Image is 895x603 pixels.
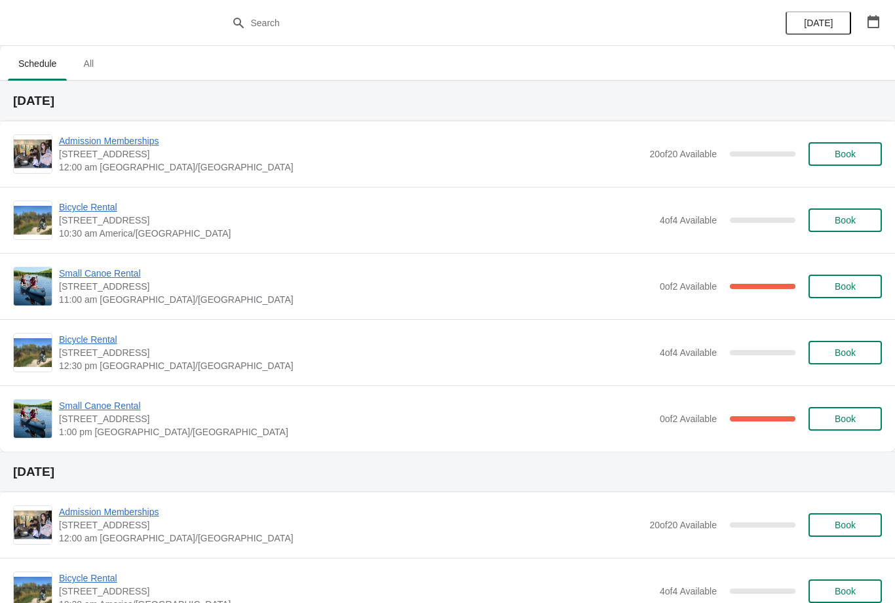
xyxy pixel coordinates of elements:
span: [STREET_ADDRESS] [59,214,653,227]
img: Admission Memberships | 1 Snow Goose Bay, Stonewall, MB R0C 2Z0 | 12:00 am America/Winnipeg [14,506,52,544]
span: Admission Memberships [59,505,643,518]
span: Admission Memberships [59,134,643,147]
span: 10:30 am America/[GEOGRAPHIC_DATA] [59,227,653,240]
span: 12:00 am [GEOGRAPHIC_DATA]/[GEOGRAPHIC_DATA] [59,161,643,174]
h2: [DATE] [13,465,882,478]
span: [STREET_ADDRESS] [59,280,653,293]
button: Book [809,208,882,232]
span: All [72,52,105,75]
span: 4 of 4 Available [660,586,717,596]
span: 12:30 pm [GEOGRAPHIC_DATA]/[GEOGRAPHIC_DATA] [59,359,653,372]
span: Small Canoe Rental [59,399,653,412]
span: Bicycle Rental [59,333,653,346]
span: Book [835,149,856,159]
span: Book [835,215,856,225]
button: Book [809,275,882,298]
img: Small Canoe Rental | 1 Snow Goose Bay, Stonewall, MB R0C 2Z0 | 11:00 am America/Winnipeg [14,267,52,305]
span: 4 of 4 Available [660,347,717,358]
span: [STREET_ADDRESS] [59,346,653,359]
span: Book [835,520,856,530]
span: Book [835,586,856,596]
span: [DATE] [804,18,833,28]
span: 0 of 2 Available [660,414,717,424]
img: Bicycle Rental | 1 Snow Goose Bay, Stonewall, MB R0C 2Z0 | 10:30 am America/Winnipeg [14,206,52,235]
span: 11:00 am [GEOGRAPHIC_DATA]/[GEOGRAPHIC_DATA] [59,293,653,306]
img: Small Canoe Rental | 1 Snow Goose Bay, Stonewall, MB R0C 2Z0 | 1:00 pm America/Winnipeg [14,400,52,438]
span: Schedule [8,52,67,75]
span: 20 of 20 Available [649,520,717,530]
span: [STREET_ADDRESS] [59,518,643,532]
span: 4 of 4 Available [660,215,717,225]
span: Bicycle Rental [59,572,653,585]
button: Book [809,513,882,537]
span: [STREET_ADDRESS] [59,147,643,161]
button: Book [809,407,882,431]
span: 1:00 pm [GEOGRAPHIC_DATA]/[GEOGRAPHIC_DATA] [59,425,653,438]
span: [STREET_ADDRESS] [59,412,653,425]
button: Book [809,142,882,166]
span: Book [835,414,856,424]
span: Book [835,347,856,358]
img: Admission Memberships | 1 Snow Goose Bay, Stonewall, MB R0C 2Z0 | 12:00 am America/Winnipeg [14,135,52,173]
span: [STREET_ADDRESS] [59,585,653,598]
img: Bicycle Rental | 1 Snow Goose Bay, Stonewall, MB R0C 2Z0 | 12:30 pm America/Winnipeg [14,338,52,367]
span: Book [835,281,856,292]
span: Small Canoe Rental [59,267,653,280]
span: 20 of 20 Available [649,149,717,159]
span: 12:00 am [GEOGRAPHIC_DATA]/[GEOGRAPHIC_DATA] [59,532,643,545]
button: [DATE] [786,11,851,35]
button: Book [809,341,882,364]
input: Search [250,11,672,35]
button: Book [809,579,882,603]
span: 0 of 2 Available [660,281,717,292]
span: Bicycle Rental [59,201,653,214]
h2: [DATE] [13,94,882,107]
